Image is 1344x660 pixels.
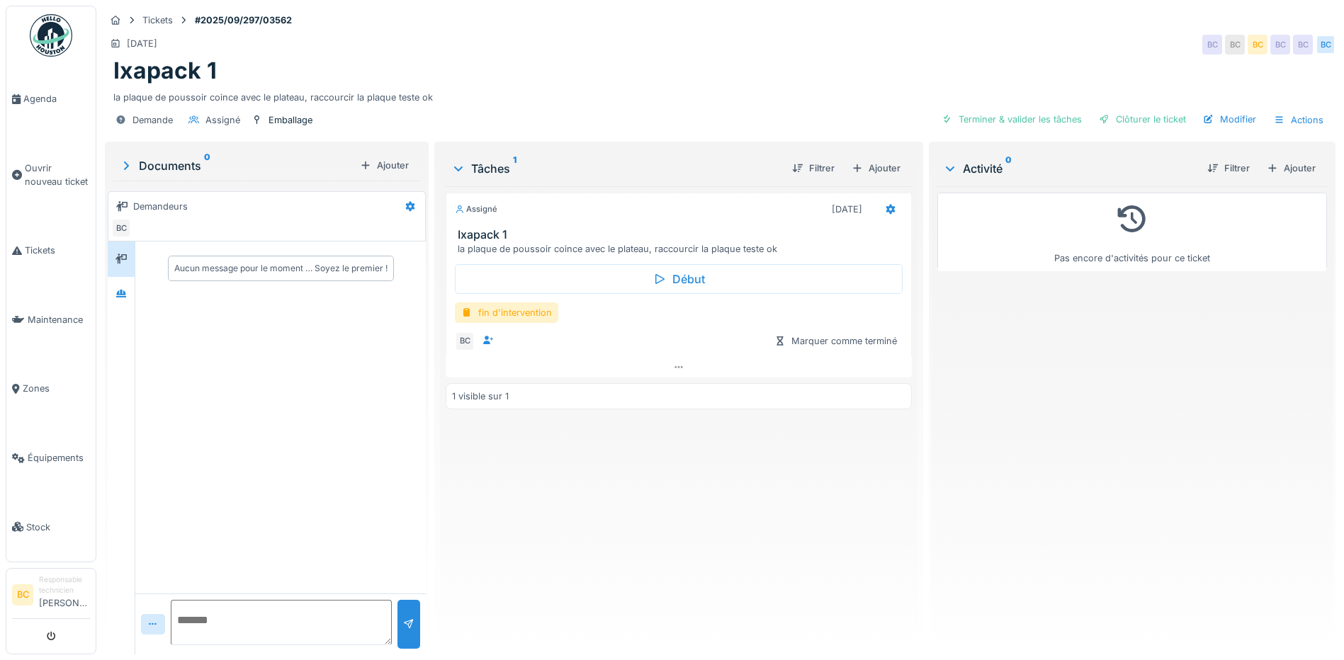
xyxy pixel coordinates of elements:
div: Tickets [142,13,173,27]
div: Documents [119,157,354,174]
div: Ajouter [354,156,414,175]
div: Terminer & valider les tâches [936,110,1088,129]
div: Filtrer [786,159,840,178]
h1: Ixapack 1 [113,57,217,84]
sup: 0 [1005,160,1012,177]
div: Pas encore d'activités pour ce ticket [947,199,1318,265]
h3: Ixapack 1 [458,228,905,241]
li: [PERSON_NAME] [39,574,90,615]
div: Aucun message pour le moment … Soyez le premier ! [174,262,388,275]
div: Actions [1267,110,1330,130]
a: Ouvrir nouveau ticket [6,134,96,217]
li: BC [12,584,33,605]
div: BC [1248,35,1267,55]
div: BC [1293,35,1313,55]
div: la plaque de poussoir coince avec le plateau, raccourcir la plaque teste ok [458,242,905,256]
span: Ouvrir nouveau ticket [25,161,90,188]
div: BC [1316,35,1335,55]
div: Clôturer le ticket [1093,110,1192,129]
div: BC [1270,35,1290,55]
div: Responsable technicien [39,574,90,596]
div: [DATE] [832,203,862,216]
div: 1 visible sur 1 [452,389,509,403]
img: Badge_color-CXgf-gQk.svg [30,14,72,57]
span: Tickets [25,244,90,257]
sup: 1 [513,160,516,177]
div: [DATE] [127,37,157,50]
a: Agenda [6,64,96,134]
div: Emballage [269,113,312,127]
div: Activité [943,160,1196,177]
div: fin d'intervention [455,302,558,323]
a: Équipements [6,423,96,493]
div: Marquer comme terminé [769,331,903,351]
a: BC Responsable technicien[PERSON_NAME] [12,574,90,619]
div: la plaque de poussoir coince avec le plateau, raccourcir la plaque teste ok [113,85,1327,104]
span: Équipements [28,451,90,465]
div: Assigné [205,113,240,127]
span: Agenda [23,92,90,106]
div: Début [455,264,903,294]
span: Zones [23,382,90,395]
div: Demandeurs [133,200,188,213]
div: Assigné [455,203,497,215]
a: Tickets [6,216,96,285]
sup: 0 [204,157,210,174]
a: Maintenance [6,285,96,355]
div: BC [455,331,475,351]
div: Ajouter [1261,159,1321,178]
a: Zones [6,354,96,423]
div: BC [111,218,131,238]
strong: #2025/09/297/03562 [189,13,298,27]
div: Filtrer [1202,159,1255,178]
div: Modifier [1197,110,1262,129]
div: Tâches [451,160,781,177]
div: BC [1225,35,1245,55]
a: Stock [6,492,96,562]
div: BC [1202,35,1222,55]
span: Stock [26,520,90,534]
span: Maintenance [28,313,90,326]
div: Demande [132,113,173,127]
div: Ajouter [846,159,906,178]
